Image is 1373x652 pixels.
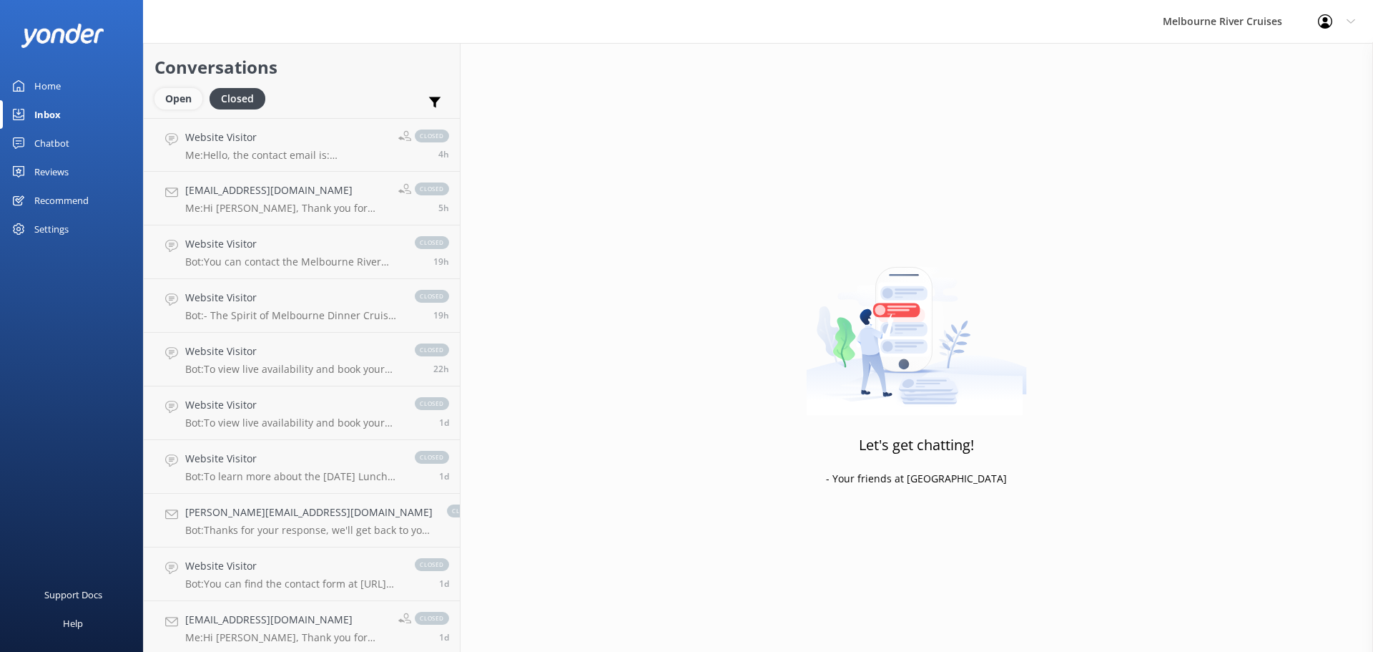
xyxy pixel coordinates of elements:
p: Bot: You can find the contact form at [URL][DOMAIN_NAME]. [185,578,400,590]
img: yonder-white-logo.png [21,24,104,47]
a: Website VisitorBot:To learn more about the [DATE] Lunch Cruise and to make a booking, please visi... [144,440,460,494]
h2: Conversations [154,54,449,81]
p: - Your friends at [GEOGRAPHIC_DATA] [826,471,1007,487]
p: Me: Hi [PERSON_NAME], Thank you for your interest in Spirit of [GEOGRAPHIC_DATA]. Your experience... [185,202,388,215]
span: closed [415,183,449,195]
a: Open [154,90,210,106]
span: closed [415,344,449,356]
div: Support Docs [44,580,102,609]
span: 01:57pm 14-Aug-2025 (UTC +10:00) Australia/Sydney [439,470,449,482]
span: 11:06am 14-Aug-2025 (UTC +10:00) Australia/Sydney [439,578,449,590]
span: closed [415,558,449,571]
a: Website VisitorMe:Hello, the contact email is: [EMAIL_ADDRESS][DOMAIN_NAME] - your email can then... [144,118,460,172]
img: artwork of a man stealing a conversation from at giant smartphone [806,237,1027,416]
h4: Website Visitor [185,290,400,306]
h4: [PERSON_NAME][EMAIL_ADDRESS][DOMAIN_NAME] [185,505,433,520]
p: Bot: To view live availability and book your Spirit of Melbourne Dinner Cruise, please visit [URL... [185,417,400,429]
span: closed [415,290,449,303]
a: Closed [210,90,272,106]
span: 02:54pm 14-Aug-2025 (UTC +10:00) Australia/Sydney [439,417,449,429]
div: Closed [210,88,265,110]
a: Website VisitorBot:To view live availability and book your Melbourne River Cruise experience, ple... [144,333,460,386]
div: Home [34,72,61,100]
a: [EMAIL_ADDRESS][DOMAIN_NAME]Me:Hi [PERSON_NAME], Thank you for your interest in Spirit of [GEOGRA... [144,172,460,225]
p: Me: Hello, the contact email is: [EMAIL_ADDRESS][DOMAIN_NAME] - your email can then be sent to ou... [185,149,388,162]
div: Open [154,88,202,110]
div: Inbox [34,100,61,129]
h3: Let's get chatting! [859,434,974,457]
span: closed [415,236,449,249]
span: closed [415,397,449,410]
a: Website VisitorBot:You can find the contact form at [URL][DOMAIN_NAME].closed1d [144,548,460,601]
div: Settings [34,215,69,243]
a: Website VisitorBot:You can contact the Melbourne River Cruises team by emailing [EMAIL_ADDRESS][D... [144,225,460,279]
span: 11:37am 15-Aug-2025 (UTC +10:00) Australia/Sydney [438,148,449,160]
h4: Website Visitor [185,130,388,145]
h4: Website Visitor [185,558,400,574]
h4: [EMAIL_ADDRESS][DOMAIN_NAME] [185,612,388,628]
span: 09:11am 14-Aug-2025 (UTC +10:00) Australia/Sydney [439,631,449,643]
span: 10:15am 15-Aug-2025 (UTC +10:00) Australia/Sydney [438,202,449,214]
p: Bot: - The Spirit of Melbourne Dinner Cruise features a four-course menu with an entrée, main, de... [185,309,400,322]
div: Recommend [34,186,89,215]
h4: [EMAIL_ADDRESS][DOMAIN_NAME] [185,183,388,198]
h4: Website Visitor [185,344,400,359]
div: Reviews [34,157,69,186]
p: Bot: You can contact the Melbourne River Cruises team by emailing [EMAIL_ADDRESS][DOMAIN_NAME]. V... [185,256,400,268]
a: Website VisitorBot:- The Spirit of Melbourne Dinner Cruise features a four-course menu with an en... [144,279,460,333]
p: Bot: To view live availability and book your Melbourne River Cruise experience, please visit: [UR... [185,363,400,376]
p: Bot: Thanks for your response, we'll get back to you as soon as we can during opening hours. [185,524,433,537]
span: 08:23pm 14-Aug-2025 (UTC +10:00) Australia/Sydney [433,309,449,321]
h4: Website Visitor [185,236,400,252]
div: Chatbot [34,129,69,157]
span: 05:55pm 14-Aug-2025 (UTC +10:00) Australia/Sydney [433,363,449,375]
span: closed [415,130,449,142]
h4: Website Visitor [185,451,400,467]
a: Website VisitorBot:To view live availability and book your Spirit of Melbourne Dinner Cruise, ple... [144,386,460,440]
div: Help [63,609,83,638]
span: closed [415,451,449,464]
span: closed [447,505,481,517]
span: closed [415,612,449,625]
h4: Website Visitor [185,397,400,413]
p: Bot: To learn more about the [DATE] Lunch Cruise and to make a booking, please visit [URL][DOMAIN... [185,470,400,483]
span: 08:58pm 14-Aug-2025 (UTC +10:00) Australia/Sydney [433,256,449,268]
p: Me: Hi [PERSON_NAME], Thank you for reaching out. Unfortunately, we will not be offering dinner s... [185,631,388,644]
a: [PERSON_NAME][EMAIL_ADDRESS][DOMAIN_NAME]Bot:Thanks for your response, we'll get back to you as s... [144,494,460,548]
